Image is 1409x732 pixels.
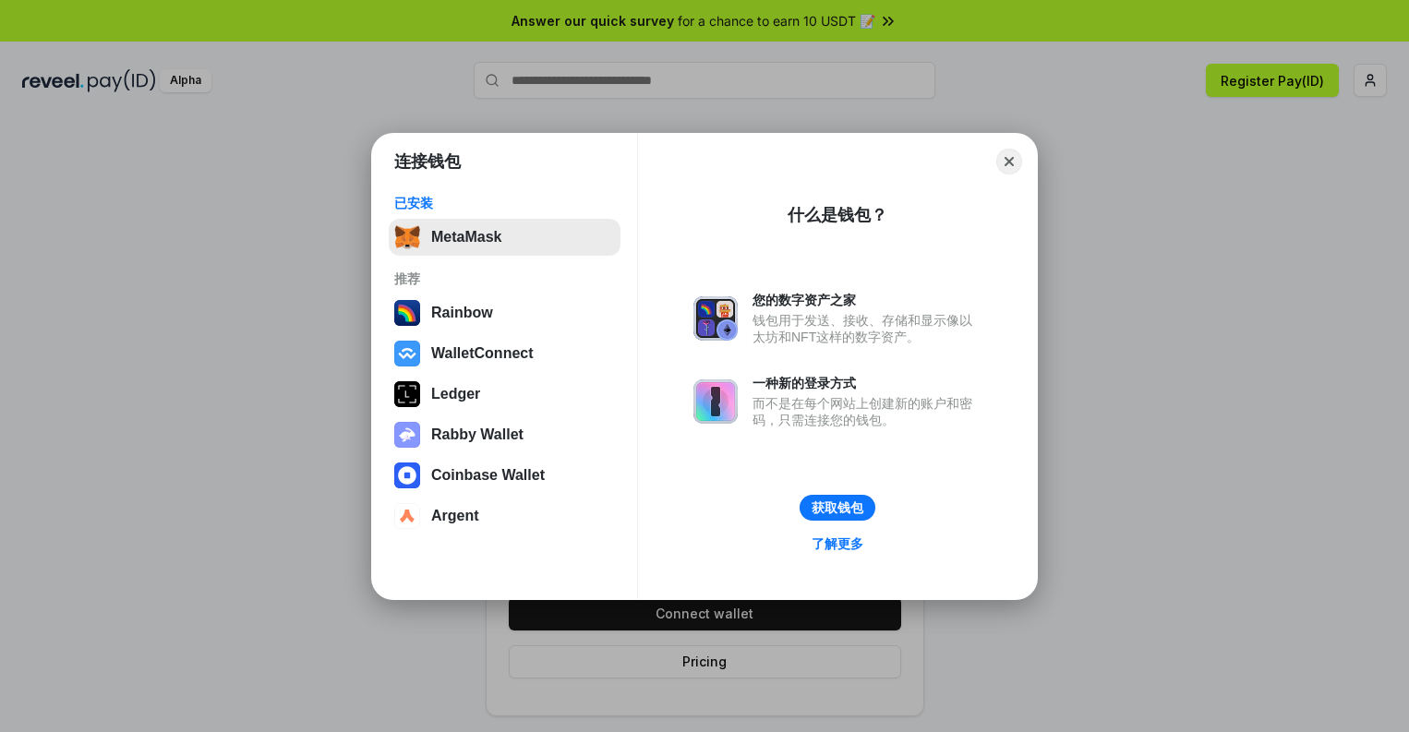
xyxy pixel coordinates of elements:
img: svg+xml,%3Csvg%20width%3D%22120%22%20height%3D%22120%22%20viewBox%3D%220%200%20120%20120%22%20fil... [394,300,420,326]
img: svg+xml,%3Csvg%20xmlns%3D%22http%3A%2F%2Fwww.w3.org%2F2000%2Fsvg%22%20fill%3D%22none%22%20viewBox... [394,422,420,448]
button: Close [996,149,1022,174]
div: 什么是钱包？ [788,204,887,226]
img: svg+xml,%3Csvg%20width%3D%2228%22%20height%3D%2228%22%20viewBox%3D%220%200%2028%2028%22%20fill%3D... [394,503,420,529]
img: svg+xml,%3Csvg%20width%3D%2228%22%20height%3D%2228%22%20viewBox%3D%220%200%2028%2028%22%20fill%3D... [394,462,420,488]
div: 您的数字资产之家 [753,292,981,308]
img: svg+xml,%3Csvg%20width%3D%2228%22%20height%3D%2228%22%20viewBox%3D%220%200%2028%2028%22%20fill%3D... [394,341,420,366]
div: Argent [431,508,479,524]
button: WalletConnect [389,335,620,372]
div: 获取钱包 [812,499,863,516]
div: 而不是在每个网站上创建新的账户和密码，只需连接您的钱包。 [753,395,981,428]
img: svg+xml,%3Csvg%20xmlns%3D%22http%3A%2F%2Fwww.w3.org%2F2000%2Fsvg%22%20width%3D%2228%22%20height%3... [394,381,420,407]
div: 一种新的登录方式 [753,375,981,391]
button: 获取钱包 [800,495,875,521]
button: Ledger [389,376,620,413]
button: Rabby Wallet [389,416,620,453]
div: 推荐 [394,270,615,287]
a: 了解更多 [801,532,874,556]
div: 了解更多 [812,535,863,552]
div: Ledger [431,386,480,402]
img: svg+xml,%3Csvg%20xmlns%3D%22http%3A%2F%2Fwww.w3.org%2F2000%2Fsvg%22%20fill%3D%22none%22%20viewBox... [693,296,738,341]
div: MetaMask [431,229,501,246]
button: Coinbase Wallet [389,457,620,494]
div: Rabby Wallet [431,426,524,443]
div: WalletConnect [431,345,534,362]
h1: 连接钱包 [394,150,461,173]
div: Coinbase Wallet [431,467,545,484]
div: Rainbow [431,305,493,321]
div: 已安装 [394,195,615,211]
button: MetaMask [389,219,620,256]
button: Rainbow [389,294,620,331]
button: Argent [389,498,620,534]
img: svg+xml,%3Csvg%20fill%3D%22none%22%20height%3D%2233%22%20viewBox%3D%220%200%2035%2033%22%20width%... [394,224,420,250]
div: 钱包用于发送、接收、存储和显示像以太坊和NFT这样的数字资产。 [753,312,981,345]
img: svg+xml,%3Csvg%20xmlns%3D%22http%3A%2F%2Fwww.w3.org%2F2000%2Fsvg%22%20fill%3D%22none%22%20viewBox... [693,379,738,424]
